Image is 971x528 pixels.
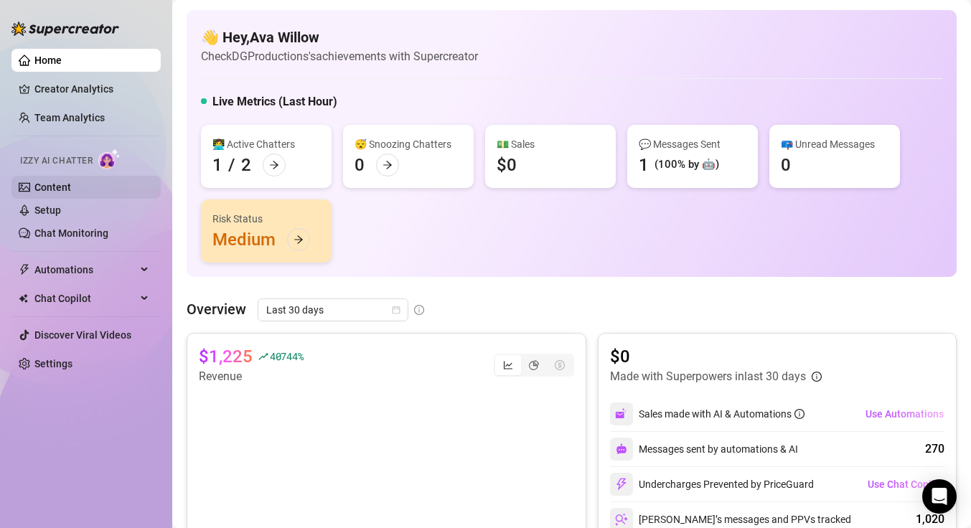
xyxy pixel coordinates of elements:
img: svg%3e [615,407,628,420]
span: rise [258,352,268,362]
article: $0 [610,345,822,368]
div: 😴 Snoozing Chatters [355,136,462,152]
span: thunderbolt [19,264,30,275]
div: Sales made with AI & Automations [639,406,805,422]
span: info-circle [812,372,822,382]
span: Izzy AI Chatter [20,154,93,168]
div: 💵 Sales [497,136,604,152]
div: 💬 Messages Sent [639,136,746,152]
div: 2 [241,154,251,176]
span: 40744 % [270,349,303,363]
div: 1,020 [916,511,944,528]
div: 270 [925,440,944,458]
span: info-circle [794,409,805,419]
div: Risk Status [212,211,320,227]
span: Use Automations [866,408,944,420]
div: 0 [781,154,791,176]
div: 📪 Unread Messages [781,136,888,152]
span: arrow-right [269,160,279,170]
span: arrow-right [383,160,393,170]
div: 1 [212,154,222,176]
span: Use Chat Copilot [868,478,944,490]
button: Use Chat Copilot [867,473,944,496]
img: Chat Copilot [19,293,28,303]
a: Creator Analytics [34,77,149,100]
img: svg%3e [616,443,627,455]
div: Messages sent by automations & AI [610,438,798,461]
a: Settings [34,358,72,369]
a: Discover Viral Videos [34,329,131,341]
article: Made with Superpowers in last 30 days [610,368,806,385]
div: segmented control [494,354,574,377]
span: info-circle [414,305,424,315]
button: Use Automations [865,402,944,425]
a: Team Analytics [34,112,105,123]
h5: Live Metrics (Last Hour) [212,93,337,110]
span: arrow-right [294,235,304,245]
a: Setup [34,204,61,216]
div: (100% by 🤖) [655,156,719,174]
h4: 👋 Hey, Ava Willow [201,27,478,47]
span: pie-chart [529,360,539,370]
article: Check DGProductions's achievements with Supercreator [201,47,478,65]
a: Home [34,55,62,66]
div: 👩‍💻 Active Chatters [212,136,320,152]
div: 0 [355,154,365,176]
span: Last 30 days [266,299,400,321]
a: Chat Monitoring [34,227,108,239]
img: AI Chatter [98,148,121,169]
div: 1 [639,154,649,176]
div: Undercharges Prevented by PriceGuard [610,473,814,496]
span: line-chart [503,360,513,370]
img: svg%3e [615,513,628,526]
article: Revenue [199,368,303,385]
article: $1,225 [199,345,253,368]
img: logo-BBDzfeDw.svg [11,22,119,36]
span: Chat Copilot [34,287,136,310]
div: Open Intercom Messenger [922,479,957,514]
span: dollar-circle [555,360,565,370]
a: Content [34,181,71,193]
span: calendar [392,306,400,314]
img: svg%3e [615,478,628,491]
div: $0 [497,154,517,176]
article: Overview [187,298,246,320]
span: Automations [34,258,136,281]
